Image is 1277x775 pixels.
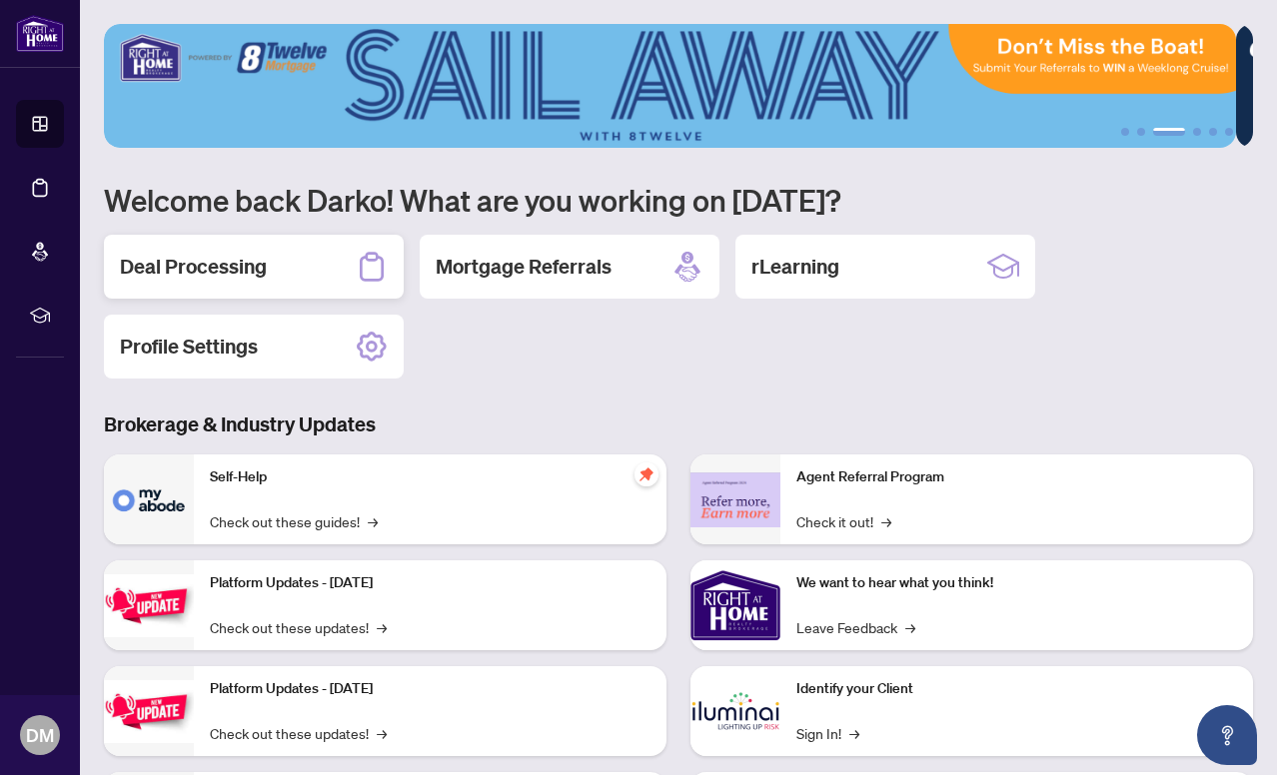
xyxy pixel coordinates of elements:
button: 5 [1209,128,1217,136]
a: Check out these updates!→ [210,616,387,638]
span: → [377,722,387,744]
a: Check out these guides!→ [210,510,378,532]
h2: Profile Settings [120,333,258,361]
h3: Brokerage & Industry Updates [104,410,1253,438]
h2: rLearning [751,253,839,281]
button: 1 [1121,128,1129,136]
p: Platform Updates - [DATE] [210,678,650,700]
span: pushpin [635,462,658,486]
span: DM [26,721,54,749]
a: Check it out!→ [796,510,891,532]
h2: Mortgage Referrals [436,253,612,281]
button: 6 [1225,128,1233,136]
button: Open asap [1197,705,1257,765]
span: → [881,510,891,532]
p: We want to hear what you think! [796,572,1237,594]
span: → [368,510,378,532]
a: Leave Feedback→ [796,616,915,638]
img: logo [16,15,64,52]
span: → [377,616,387,638]
a: Sign In!→ [796,722,859,744]
img: Slide 2 [104,24,1236,148]
img: Self-Help [104,454,194,544]
h2: Deal Processing [120,253,267,281]
p: Self-Help [210,466,650,488]
span: → [849,722,859,744]
button: 2 [1137,128,1145,136]
img: Platform Updates - July 8, 2025 [104,680,194,743]
button: 4 [1193,128,1201,136]
img: Agent Referral Program [690,472,780,527]
p: Agent Referral Program [796,466,1237,488]
a: Check out these updates!→ [210,722,387,744]
img: Identify your Client [690,666,780,756]
h1: Welcome back Darko! What are you working on [DATE]? [104,181,1253,219]
img: Platform Updates - July 21, 2025 [104,574,194,637]
p: Identify your Client [796,678,1237,700]
span: → [905,616,915,638]
button: 3 [1153,128,1185,136]
p: Platform Updates - [DATE] [210,572,650,594]
img: We want to hear what you think! [690,560,780,650]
